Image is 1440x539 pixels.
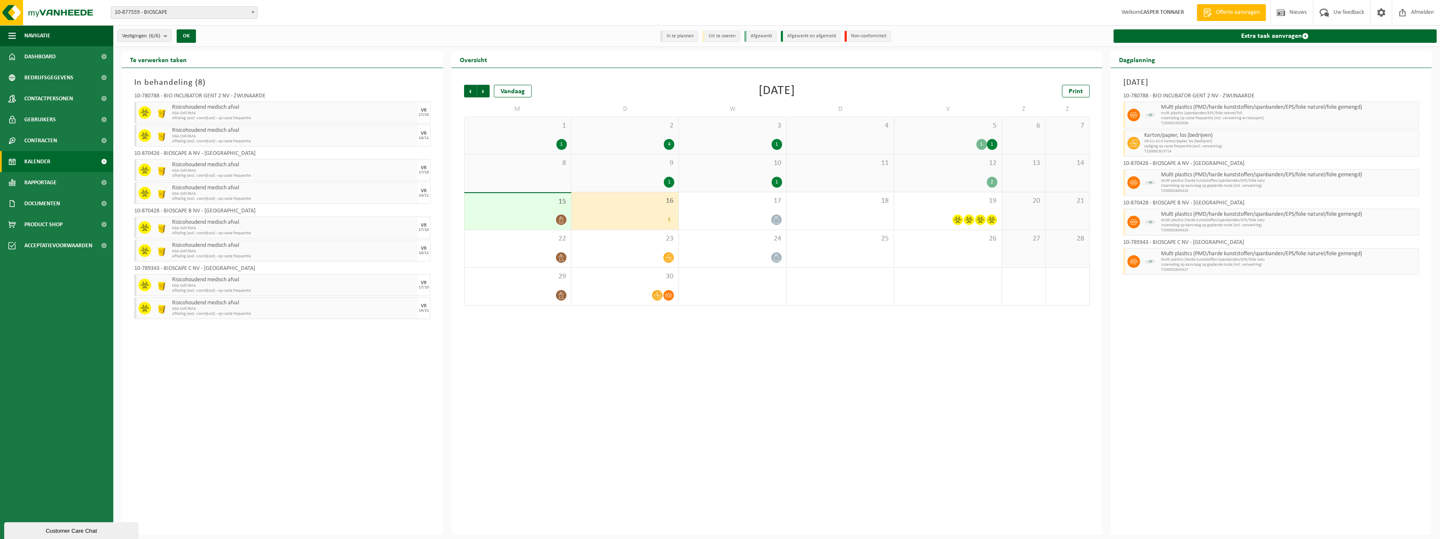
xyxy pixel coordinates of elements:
td: W [679,102,786,117]
span: Risicohoudend medisch afval [172,300,416,306]
span: Kalender [24,151,50,172]
span: T250001913714 [1144,149,1417,154]
span: Rapportage [24,172,57,193]
span: 30 [576,272,674,281]
span: 20 [1006,196,1041,206]
span: 8 [469,159,567,168]
div: 17/10 [419,228,429,232]
span: 15 [469,197,567,207]
span: Volgende [477,85,490,97]
span: Lediging op vaste frequentie (excl. verwerking) [1144,144,1417,149]
span: Afhaling (excl. voorrijkost) - op vaste frequentie [172,116,416,121]
div: 1 [976,139,987,150]
span: Afhaling (excl. voorrijkost) - op vaste frequentie [172,288,416,293]
span: 27 [1006,234,1041,243]
span: Multi plastics (PMD/harde kunststoffen/spanbanden/EPS/folie naturel/folie gemengd) [1161,211,1417,218]
span: Risicohoudend medisch afval [172,277,416,283]
span: Afhaling (excl. voorrijkost) - op vaste frequentie [172,196,416,201]
div: 14/11 [419,136,429,140]
div: 14/11 [419,251,429,255]
img: LP-SB-00050-HPE-22 [155,302,168,314]
span: Inzameling op aanvraag op geplande route (incl. verwerking) [1161,183,1417,188]
span: KGA Colli RMA [172,191,416,196]
span: Multi plastics (PMD/harde kunststoffen/spanbanden/EPS/folie naturel/folie gemengd) [1161,251,1417,257]
div: 2 [987,177,997,188]
span: Inzameling op aanvraag op geplande route (incl. verwerking) [1161,223,1417,228]
div: VR [421,108,427,113]
div: 14/11 [419,309,429,313]
span: 19 [898,196,997,206]
span: Risicohoudend medisch afval [172,162,416,168]
span: Gebruikers [24,109,56,130]
span: Risicohoudend medisch afval [172,185,416,191]
span: 10-877559 - BIOSCAPE [111,6,258,19]
span: T250002645427 [1161,267,1417,272]
span: Multi plastics (harde kunststoffen/spanbanden/EPS/folie natu [1161,218,1417,223]
span: Product Shop [24,214,63,235]
span: KGA Colli RMA [172,168,416,173]
img: LP-SB-00050-HPE-22 [155,129,168,142]
span: Afhaling (excl. voorrijkost) - op vaste frequentie [172,254,416,259]
div: VR [421,280,427,285]
img: LP-SK-00500-LPE-16 [1144,255,1157,268]
span: Risicohoudend medisch afval [172,127,416,134]
span: Offerte aanvragen [1214,8,1262,17]
div: VR [421,188,427,194]
span: Afhaling (excl. voorrijkost) - op vaste frequentie [172,311,416,317]
div: 10-789343 - BIOSCAPE C NV - [GEOGRAPHIC_DATA] [134,266,430,274]
li: Afgewerkt [744,31,777,42]
span: Contracten [24,130,57,151]
div: 1 [556,139,567,150]
span: Vestigingen [122,30,160,42]
button: Vestigingen(6/6) [117,29,172,42]
td: Z [1002,102,1046,117]
td: M [464,102,571,117]
li: Uit te voeren [702,31,740,42]
span: KGA Colli RMA [172,134,416,139]
span: 8 [198,78,203,87]
span: 16 [576,196,674,206]
span: 2 [576,121,674,131]
span: T250002645419 [1161,188,1417,194]
span: 6 [1006,121,1041,131]
span: Afhaling (excl. voorrijkost) - op vaste frequentie [172,139,416,144]
div: 1 [772,177,782,188]
count: (6/6) [149,33,160,39]
li: Non-conformiteit [845,31,891,42]
td: Z [1046,102,1089,117]
span: Risicohoudend medisch afval [172,219,416,226]
span: 9 [576,159,674,168]
span: 21 [1050,196,1085,206]
span: 18 [791,196,890,206]
span: Risicohoudend medisch afval [172,242,416,249]
span: 10 [683,159,782,168]
span: 12 [898,159,997,168]
span: T250001920508 [1161,121,1417,126]
span: Multi plastics (PMD/harde kunststoffen/spanbanden/EPS/folie naturel/folie gemengd) [1161,104,1417,111]
div: 5 [664,215,674,225]
li: In te plannen [660,31,698,42]
a: Offerte aanvragen [1197,4,1266,21]
td: D [787,102,894,117]
iframe: chat widget [4,521,140,539]
span: 28 [1050,234,1085,243]
div: 4 [664,139,674,150]
img: LP-SK-00500-LPE-16 [1144,216,1157,228]
span: Dashboard [24,46,56,67]
img: LP-SB-00050-HPE-22 [155,164,168,176]
div: 10-780788 - BIO INCUBATOR GENT 2 NV - ZWIJNAARDE [1123,93,1419,102]
div: [DATE] [759,85,795,97]
span: Risicohoudend medisch afval [172,104,416,111]
span: Karton/papier, los (bedrijven) [1144,132,1417,139]
span: T250002645420 [1161,228,1417,233]
span: 26 [898,234,997,243]
span: Inzameling op aanvraag op geplande route (incl. verwerking) [1161,262,1417,267]
div: VR [421,131,427,136]
span: 7 [1050,121,1085,131]
li: Afgewerkt en afgemeld [781,31,840,42]
td: D [571,102,679,117]
div: 1 [772,139,782,150]
span: KGA Colli RMA [172,283,416,288]
span: Documenten [24,193,60,214]
span: Acceptatievoorwaarden [24,235,92,256]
